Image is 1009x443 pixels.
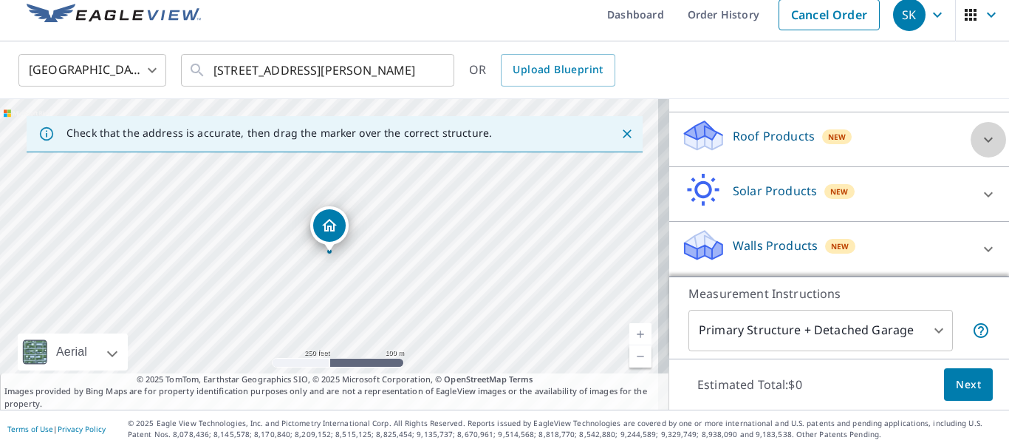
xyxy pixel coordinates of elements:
p: Solar Products [733,182,817,200]
a: Current Level 17, Zoom Out [629,345,651,368]
button: Close [618,124,637,143]
div: Aerial [18,334,128,371]
img: EV Logo [27,4,201,26]
p: Measurement Instructions [688,285,990,302]
button: Next [944,368,993,402]
p: Walls Products [733,237,818,254]
p: Roof Products [733,127,815,145]
span: © 2025 TomTom, Earthstar Geographics SIO, © 2025 Microsoft Corporation, © [137,373,533,386]
span: New [831,240,849,252]
span: Your report will include the primary structure and a detached garage if one exists. [972,322,990,339]
a: Upload Blueprint [501,54,615,87]
span: Upload Blueprint [513,61,603,79]
div: Solar ProductsNew [681,173,997,215]
a: Current Level 17, Zoom In [629,323,651,345]
div: Roof ProductsNew [681,118,997,160]
p: Estimated Total: $0 [685,368,814,401]
a: Privacy Policy [58,424,106,434]
a: OpenStreetMap [444,373,506,385]
p: | [7,425,106,433]
a: Terms [509,373,533,385]
span: New [828,131,846,143]
span: Next [956,376,981,394]
div: [GEOGRAPHIC_DATA] [18,50,166,91]
p: Check that the address is accurate, then drag the marker over the correct structure. [66,126,492,140]
div: Walls ProductsNew [681,228,997,270]
p: © 2025 Eagle View Technologies, Inc. and Pictometry International Corp. All Rights Reserved. Repo... [128,418,1002,440]
span: New [830,186,849,197]
input: Search by address or latitude-longitude [213,50,424,91]
a: Terms of Use [7,424,53,434]
div: OR [469,54,615,87]
div: Dropped pin, building 1, Residential property, 8209 Mura Dr Plano, TX 75025 [310,206,349,252]
div: Aerial [52,334,92,371]
div: Primary Structure + Detached Garage [688,310,953,351]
